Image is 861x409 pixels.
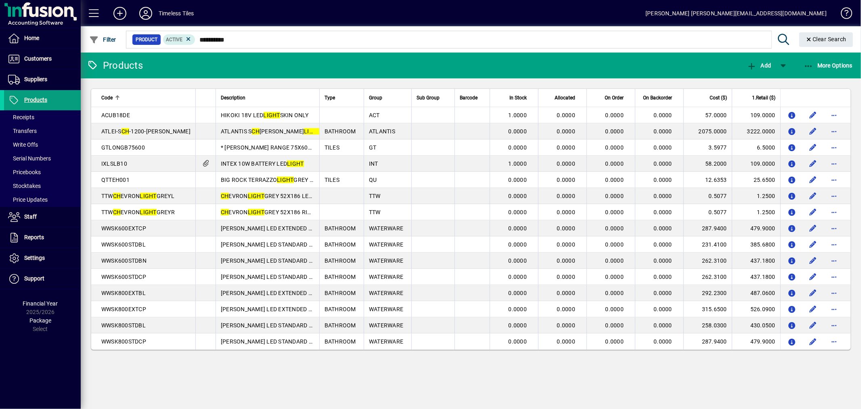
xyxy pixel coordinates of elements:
[605,193,624,199] span: 0.0000
[101,257,147,264] span: WWSK600STDBN
[683,220,732,236] td: 287.9400
[732,301,780,317] td: 526.0900
[827,222,840,235] button: More options
[807,335,819,348] button: Edit
[557,290,576,296] span: 0.0000
[101,322,146,329] span: WWSK800STDBL
[807,319,819,332] button: Edit
[325,274,356,280] span: BATHROOM
[4,70,81,90] a: Suppliers
[221,209,229,215] em: CH
[645,7,827,20] div: [PERSON_NAME] [PERSON_NAME][EMAIL_ADDRESS][DOMAIN_NAME]
[509,257,527,264] span: 0.0000
[827,319,840,332] button: More options
[509,274,527,280] span: 0.0000
[89,36,116,43] span: Filter
[8,114,34,120] span: Receipts
[605,128,624,135] span: 0.0000
[325,93,335,102] span: Type
[640,93,679,102] div: On Backorder
[369,274,403,280] span: WATERWARE
[24,213,37,220] span: Staff
[101,160,127,167] span: IXLSLB10
[683,333,732,350] td: 287.9400
[101,209,175,215] span: TTW EVRON GREYR
[732,156,780,172] td: 109.0000
[369,177,377,183] span: QU
[683,253,732,269] td: 262.3100
[555,93,575,102] span: Allocated
[221,338,494,345] span: [PERSON_NAME] LED STANDARD REA MIRROR WALL 800mm - * ROME* ARM LENGTH 140mm
[683,236,732,253] td: 231.4100
[460,93,478,102] span: Barcode
[221,257,459,264] span: [PERSON_NAME] LED STANDARD REA MIRROR WALL 600mm - *BRUSHED NICKEL*
[654,177,672,183] span: 0.0000
[4,152,81,165] a: Serial Numbers
[683,172,732,188] td: 12.6353
[605,241,624,248] span: 0.0000
[654,306,672,312] span: 0.0000
[8,155,51,162] span: Serial Numbers
[87,32,118,47] button: Filter
[827,109,840,122] button: More options
[113,209,121,215] em: CH
[807,270,819,283] button: Edit
[807,222,819,235] button: Edit
[221,225,515,232] span: [PERSON_NAME] LED EXTENDED MIRROR WALL 600mm - ARM LENGTH 140mm * [GEOGRAPHIC_DATA]*
[248,193,264,199] em: LIGHT
[221,93,314,102] div: Description
[221,290,479,296] span: [PERSON_NAME] LED EXTENDED REA MIRROR WALL 800mm - *BLACK*arm length 140mm
[4,207,81,227] a: Staff
[369,322,403,329] span: WATERWARE
[799,32,853,47] button: Clear
[8,141,38,148] span: Write Offs
[683,285,732,301] td: 292.2300
[827,173,840,186] button: More options
[101,177,130,183] span: QTTEH001
[807,157,819,170] button: Edit
[325,306,356,312] span: BATHROOM
[248,209,264,215] em: LIGHT
[221,306,494,312] span: [PERSON_NAME] LED EXTENDED REA MIRROR WALL 800mm - * ROME *ARM LENGTH 140mm
[369,160,378,167] span: INT
[509,193,527,199] span: 0.0000
[732,317,780,333] td: 430.0500
[807,254,819,267] button: Edit
[605,306,624,312] span: 0.0000
[683,301,732,317] td: 315.6500
[24,35,39,41] span: Home
[221,93,245,102] span: Description
[221,160,304,167] span: INTEX 10W BATTERY LED
[732,107,780,123] td: 109.0000
[325,128,356,135] span: BATHROOM
[827,303,840,316] button: More options
[221,193,315,199] span: EVRON GREY 52X186 LEFT
[24,234,44,240] span: Reports
[4,110,81,124] a: Receipts
[221,193,229,199] em: CH
[24,76,47,82] span: Suppliers
[827,206,840,219] button: More options
[710,93,727,102] span: Cost ($)
[159,7,194,20] div: Timeless Tiles
[319,290,327,296] em: CH
[557,160,576,167] span: 0.0000
[319,306,327,312] em: CH
[140,209,157,215] em: LIGHT
[23,300,58,307] span: Financial Year
[101,274,146,280] span: WWSK600STDCP
[683,188,732,204] td: 0.5077
[732,269,780,285] td: 437.1800
[101,338,146,345] span: WWSK800STDCP
[24,97,47,103] span: Products
[557,241,576,248] span: 0.0000
[807,173,819,186] button: Edit
[369,225,403,232] span: WATERWARE
[605,290,624,296] span: 0.0000
[369,93,382,102] span: Group
[4,138,81,152] a: Write Offs
[509,338,527,345] span: 0.0000
[4,228,81,248] a: Reports
[654,322,672,329] span: 0.0000
[4,165,81,179] a: Pricebooks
